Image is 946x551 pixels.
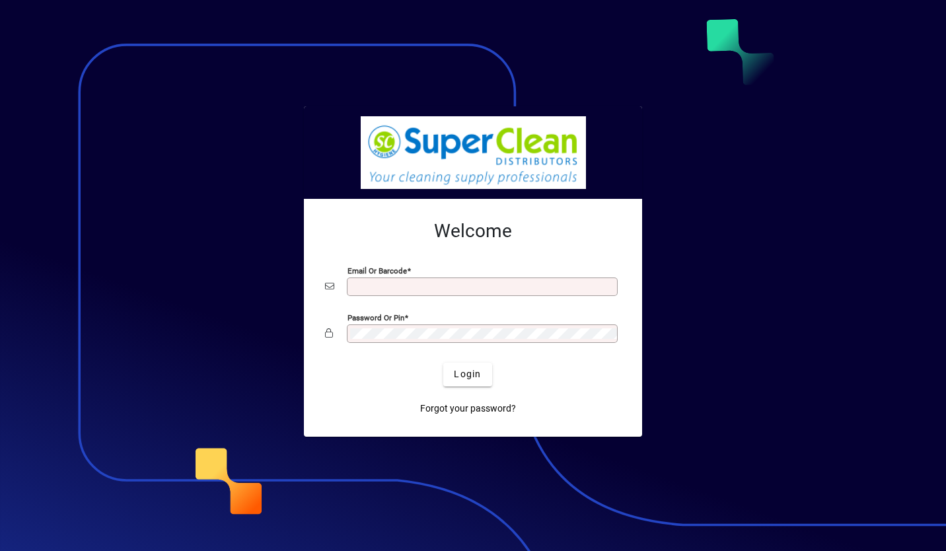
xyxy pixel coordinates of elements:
[415,397,521,421] a: Forgot your password?
[325,220,621,242] h2: Welcome
[443,363,491,386] button: Login
[420,402,516,416] span: Forgot your password?
[347,312,404,322] mat-label: Password or Pin
[347,266,407,275] mat-label: Email or Barcode
[454,367,481,381] span: Login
